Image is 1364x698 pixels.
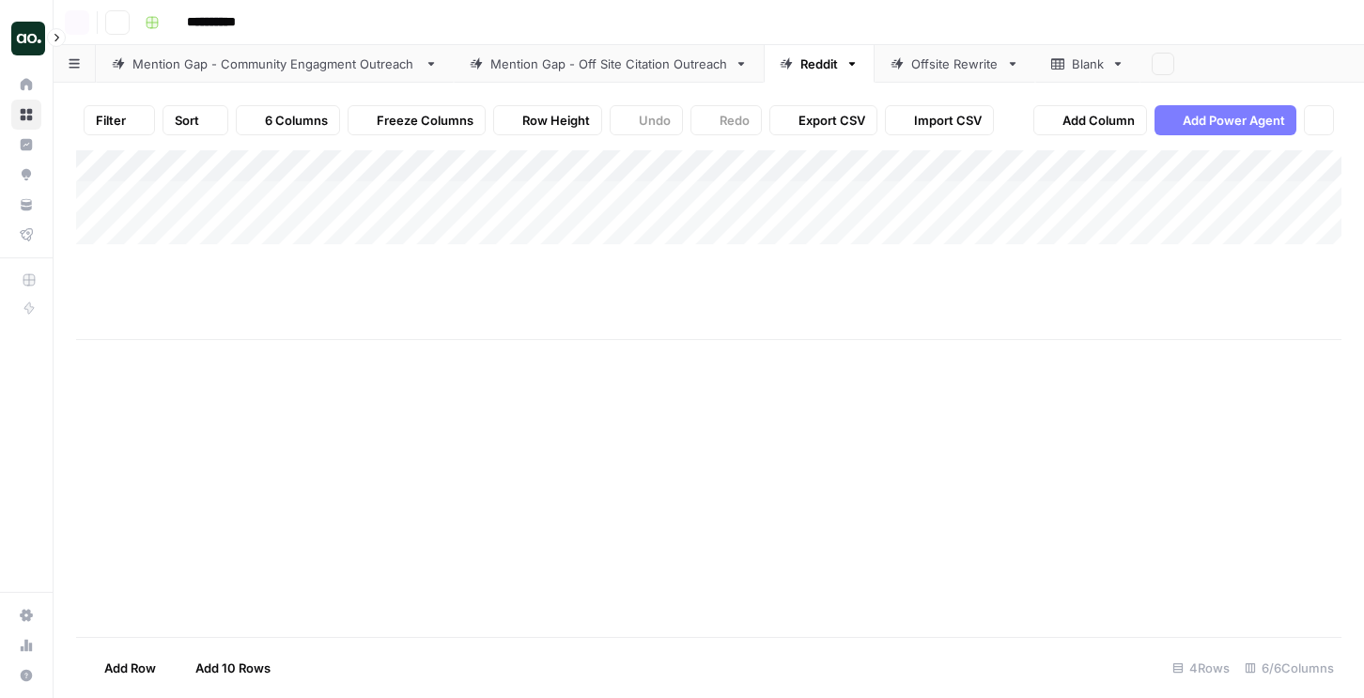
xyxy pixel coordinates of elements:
[914,111,982,130] span: Import CSV
[800,54,838,73] div: Reddit
[1033,105,1147,135] button: Add Column
[11,600,41,630] a: Settings
[236,105,340,135] button: 6 Columns
[454,45,764,83] a: Mention Gap - Off Site Citation Outreach
[1062,111,1135,130] span: Add Column
[1035,45,1140,83] a: Blank
[885,105,994,135] button: Import CSV
[11,660,41,690] button: Help + Support
[1183,111,1285,130] span: Add Power Agent
[11,100,41,130] a: Browse
[175,111,199,130] span: Sort
[265,111,328,130] span: 6 Columns
[1237,653,1341,683] div: 6/6 Columns
[875,45,1035,83] a: Offsite Rewrite
[167,653,282,683] button: Add 10 Rows
[11,15,41,62] button: Workspace: Dillon Test
[639,111,671,130] span: Undo
[96,111,126,130] span: Filter
[163,105,228,135] button: Sort
[96,45,454,83] a: Mention Gap - Community Engagment Outreach
[798,111,865,130] span: Export CSV
[1072,54,1104,73] div: Blank
[690,105,762,135] button: Redo
[769,105,877,135] button: Export CSV
[1155,105,1296,135] button: Add Power Agent
[348,105,486,135] button: Freeze Columns
[195,659,271,677] span: Add 10 Rows
[11,220,41,250] a: Flightpath
[610,105,683,135] button: Undo
[493,105,602,135] button: Row Height
[764,45,875,83] a: Reddit
[76,653,167,683] button: Add Row
[104,659,156,677] span: Add Row
[522,111,590,130] span: Row Height
[132,54,417,73] div: Mention Gap - Community Engagment Outreach
[911,54,999,73] div: Offsite Rewrite
[11,630,41,660] a: Usage
[11,160,41,190] a: Opportunities
[11,190,41,220] a: Your Data
[720,111,750,130] span: Redo
[11,22,45,55] img: Dillon Test Logo
[377,111,473,130] span: Freeze Columns
[11,130,41,160] a: Insights
[84,105,155,135] button: Filter
[490,54,727,73] div: Mention Gap - Off Site Citation Outreach
[11,70,41,100] a: Home
[1165,653,1237,683] div: 4 Rows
